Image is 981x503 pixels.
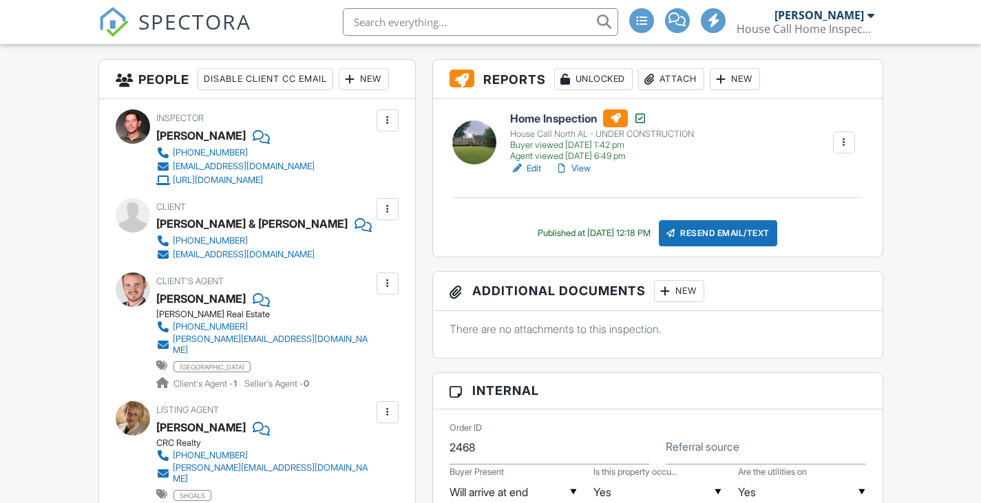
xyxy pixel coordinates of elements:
strong: 1 [233,378,237,389]
a: [PERSON_NAME][EMAIL_ADDRESS][DOMAIN_NAME] [156,462,373,484]
a: SPECTORA [98,19,251,47]
strong: 0 [304,378,309,389]
a: [URL][DOMAIN_NAME] [156,173,315,187]
span: Client's Agent - [173,378,239,389]
span: Client [156,202,186,212]
a: Home Inspection House Call North AL - UNDER CONSTRUCTION Buyer viewed [DATE] 1:42 pm Agent viewed... [510,109,694,162]
a: [PHONE_NUMBER] [156,234,361,248]
h3: Internal [433,373,883,409]
label: Referral source [666,439,739,454]
div: Buyer viewed [DATE] 1:42 pm [510,140,694,151]
div: Resend Email/Text [659,220,777,246]
a: [EMAIL_ADDRESS][DOMAIN_NAME] [156,160,315,173]
span: [GEOGRAPHIC_DATA] [173,361,251,372]
label: Buyer Present [450,466,504,478]
a: Edit [510,162,541,175]
h6: Home Inspection [510,109,694,127]
a: [PERSON_NAME][EMAIL_ADDRESS][DOMAIN_NAME] [156,334,373,356]
span: Seller's Agent - [244,378,309,389]
div: Unlocked [554,68,633,90]
h3: People [99,60,415,99]
span: Client's Agent [156,276,224,286]
div: Agent viewed [DATE] 6:49 pm [510,151,694,162]
span: shoals [173,490,211,501]
div: [PERSON_NAME][EMAIL_ADDRESS][DOMAIN_NAME] [173,334,373,356]
a: [PHONE_NUMBER] [156,146,315,160]
div: House Call Home Inspection [737,22,874,36]
div: Attach [638,68,704,90]
span: SPECTORA [138,7,251,36]
div: [PERSON_NAME] [156,125,246,146]
div: [PHONE_NUMBER] [173,321,248,332]
div: [PERSON_NAME] [774,8,864,22]
div: Disable Client CC Email [198,68,333,90]
a: [EMAIL_ADDRESS][DOMAIN_NAME] [156,248,361,261]
label: Order ID [450,422,482,434]
div: [PERSON_NAME][EMAIL_ADDRESS][DOMAIN_NAME] [173,462,373,484]
p: There are no attachments to this inspection. [450,321,866,336]
div: New [339,68,389,90]
input: Search everything... [343,8,618,36]
div: House Call North AL - UNDER CONSTRUCTION [510,129,694,140]
div: [PERSON_NAME] & [PERSON_NAME] [156,213,348,234]
div: [PERSON_NAME] Real Estate [156,309,384,320]
span: Inspector [156,113,204,123]
a: [PERSON_NAME] [156,417,246,438]
label: Is this property occupied [593,466,677,478]
div: [EMAIL_ADDRESS][DOMAIN_NAME] [173,249,315,260]
div: Published at [DATE] 12:18 PM [538,228,651,239]
div: New [654,280,704,302]
span: Listing Agent [156,405,219,415]
div: New [710,68,760,90]
div: [EMAIL_ADDRESS][DOMAIN_NAME] [173,161,315,172]
div: [PHONE_NUMBER] [173,235,248,246]
div: [URL][DOMAIN_NAME] [173,175,263,186]
h3: Additional Documents [433,272,883,311]
div: CRC Realty [156,438,384,449]
a: View [555,162,591,175]
h3: Reports [433,60,883,99]
div: [PHONE_NUMBER] [173,147,248,158]
a: [PHONE_NUMBER] [156,320,373,334]
label: Are the utilities on [738,466,807,478]
a: [PHONE_NUMBER] [156,449,373,462]
img: The Best Home Inspection Software - Spectora [98,7,129,37]
a: [PERSON_NAME] [156,288,246,309]
div: [PHONE_NUMBER] [173,450,248,461]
